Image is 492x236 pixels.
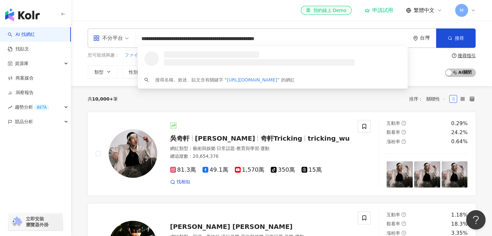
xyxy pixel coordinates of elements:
[455,36,464,41] span: 搜尋
[273,65,321,78] button: 合作費用預估
[195,65,230,78] button: 互動率
[185,52,199,59] button: 小孩版
[387,221,400,226] span: 觀看率
[88,96,118,102] div: 共 筆
[88,52,119,59] span: 您可能感興趣：
[26,216,49,228] span: 立即安裝 瀏覽器外掛
[8,105,12,110] span: rise
[413,36,418,41] span: environment
[260,134,302,142] span: 奇軒Tricking
[401,139,406,144] span: question-circle
[387,231,400,236] span: 漲粉率
[88,65,118,78] button: 類型
[301,6,351,15] a: 預約線上 Demo
[442,161,468,188] img: post-image
[451,211,468,219] div: 1.18%
[8,213,63,231] a: chrome extension立即安裝 瀏覽器外掛
[195,134,255,142] span: [PERSON_NAME]
[459,7,463,14] span: M
[451,138,468,145] div: 0.64%
[124,52,152,59] button: ファインダー
[339,69,357,74] span: 更多篩選
[215,146,217,151] span: ·
[177,179,190,185] span: 找相似
[93,35,100,41] span: appstore
[202,166,228,173] span: 49.1萬
[94,70,104,75] span: 類型
[236,146,259,151] span: 教育與學習
[8,31,35,38] a: searchAI 找網紅
[170,223,293,231] span: [PERSON_NAME] [PERSON_NAME]
[204,52,213,59] span: 新貓
[387,161,413,188] img: post-image
[387,139,400,144] span: 漲粉率
[401,130,406,134] span: question-circle
[202,70,215,75] span: 互動率
[235,146,236,151] span: ·
[193,146,215,151] span: 藝術與娛樂
[401,231,406,235] span: question-circle
[234,65,269,78] button: 觀看率
[306,7,346,14] div: 預約線上 Demo
[452,53,456,58] span: question-circle
[420,35,436,41] div: 台灣
[259,146,260,151] span: ·
[170,166,196,173] span: 81.3萬
[170,145,350,152] div: 網紅類型 ：
[8,90,34,96] a: 洞察報告
[466,210,486,230] iframe: Help Scout Beacon - Open
[401,212,406,217] span: question-circle
[451,120,468,127] div: 0.29%
[409,94,449,104] div: 排序：
[125,52,152,59] span: ファインダー
[414,161,440,188] img: post-image
[325,65,364,78] button: 更多篩選
[10,217,23,227] img: chrome extension
[122,65,152,78] button: 性別
[365,7,393,14] a: 申請試用
[185,52,199,59] span: 小孩版
[157,52,180,59] button: 西裝系女子
[235,166,265,173] span: 1,570萬
[451,220,468,228] div: 18.3%
[5,8,40,21] img: logo
[401,221,406,226] span: question-circle
[88,112,476,196] a: KOL Avatar吳奇軒[PERSON_NAME]奇軒Trickingtricking_wu網紅類型：藝術與娛樂·日常話題·教育與學習·運動總追蹤數：20,654,37681.3萬49.1萬1...
[92,96,114,102] span: 10,000+
[204,52,214,59] button: 新貓
[15,56,28,71] span: 資源庫
[414,7,434,14] span: 繁體中文
[308,134,350,142] span: tricking_wu
[387,212,400,217] span: 互動率
[156,65,191,78] button: 追蹤數
[401,121,406,125] span: question-circle
[451,129,468,136] div: 24.2%
[387,130,400,135] span: 觀看率
[387,121,400,126] span: 互動率
[458,53,476,58] div: 搜尋指引
[8,46,29,52] a: 找貼文
[279,70,307,75] span: 合作費用預估
[426,94,446,104] span: 關聯性
[15,114,33,129] span: 競品分析
[93,33,123,43] div: 不分平台
[129,70,138,75] span: 性別
[34,104,49,111] div: BETA
[217,146,235,151] span: 日常話題
[241,70,254,75] span: 觀看率
[170,179,190,185] a: 找相似
[436,28,476,48] button: 搜尋
[8,75,34,81] a: 商案媒合
[170,153,350,160] div: 總追蹤數 ： 20,654,376
[301,166,322,173] span: 15萬
[271,166,295,173] span: 350萬
[260,146,269,151] span: 運動
[109,129,157,178] img: KOL Avatar
[15,100,49,114] span: 趨勢分析
[163,70,177,75] span: 追蹤數
[170,134,190,142] span: 吳奇軒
